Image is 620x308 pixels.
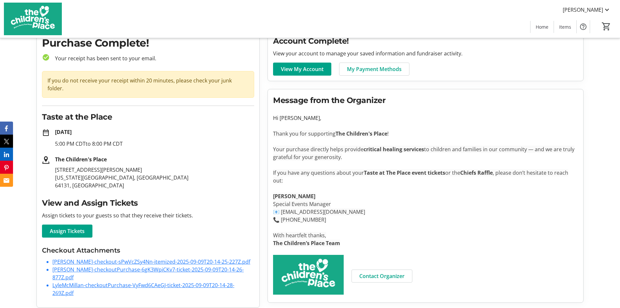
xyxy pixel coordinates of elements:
h1: Purchase Complete! [42,35,254,51]
a: [PERSON_NAME]-checkoutPurchase-6gK3WpiCKv7-ticket-2025-09-09T20-14-26-877Z.pdf [52,266,244,281]
a: View My Account [273,63,331,76]
span: [PERSON_NAME] [563,6,603,14]
a: [PERSON_NAME]-checkout-sPwVcZSy4Nn-itemized-2025-09-09T20-14-25-227Z.pdf [52,258,250,265]
span: Thank you for supporting [273,130,336,137]
span: Home [536,23,548,30]
a: Contact Organizer [351,270,412,283]
span: to children and families in our community — and we are truly grateful for your generosity. [273,146,574,161]
a: LyleMcMillan-checkoutPurchase-VyFwd6CAeGJ-ticket-2025-09-09T20-14-28-269Z.pdf [52,282,234,297]
a: Assign Tickets [42,225,92,238]
p: 5:00 PM CDT to 8:00 PM CDT [55,140,254,148]
a: My Payment Methods [339,63,409,76]
h2: Account Complete! [273,35,578,47]
h3: Checkout Attachments [42,245,254,255]
button: Cart [600,21,612,32]
span: Items [559,23,571,30]
span: 📧 [EMAIL_ADDRESS][DOMAIN_NAME] [273,208,365,215]
button: [PERSON_NAME] [558,5,616,15]
strong: The Children's Place [55,156,107,163]
span: My Payment Methods [347,65,402,73]
strong: [PERSON_NAME] [273,193,315,200]
p: Hi [PERSON_NAME], [273,114,578,122]
strong: Chiefs Raffle [460,169,493,176]
span: If you have any questions about your [273,169,364,176]
strong: The Children’s Place Team [273,240,340,247]
h2: View and Assign Tickets [42,197,254,209]
mat-icon: check_circle [42,53,50,61]
strong: [DATE] [55,128,72,136]
p: Your receipt has been sent to your email. [50,54,254,62]
p: Assign tickets to your guests so that they receive their tickets. [42,212,254,219]
span: Your purchase directly helps provide [273,146,364,153]
strong: Taste at The Place event tickets [364,169,445,176]
span: ! [387,130,389,137]
div: If you do not receive your receipt within 20 minutes, please check your junk folder. [42,71,254,98]
a: Items [554,21,576,33]
span: With heartfelt thanks, [273,232,326,239]
span: Contact Organizer [359,272,405,280]
a: Home [530,21,554,33]
mat-icon: date_range [42,129,50,137]
h2: Taste at the Place [42,111,254,123]
p: View your account to manage your saved information and fundraiser activity. [273,50,578,57]
img: The Children's Place logo [273,255,343,295]
span: Special Events Manager [273,200,331,208]
span: View My Account [281,65,324,73]
p: [STREET_ADDRESS][PERSON_NAME] [US_STATE][GEOGRAPHIC_DATA], [GEOGRAPHIC_DATA] 64131, [GEOGRAPHIC_D... [55,166,254,189]
img: The Children's Place's Logo [4,3,62,35]
strong: critical healing services [364,146,424,153]
strong: The Children's Place [336,130,387,137]
span: or the [445,169,460,176]
span: 📞 [PHONE_NUMBER] [273,216,326,223]
button: Help [577,20,590,33]
span: Assign Tickets [50,227,85,235]
h2: Message from the Organizer [273,95,578,106]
